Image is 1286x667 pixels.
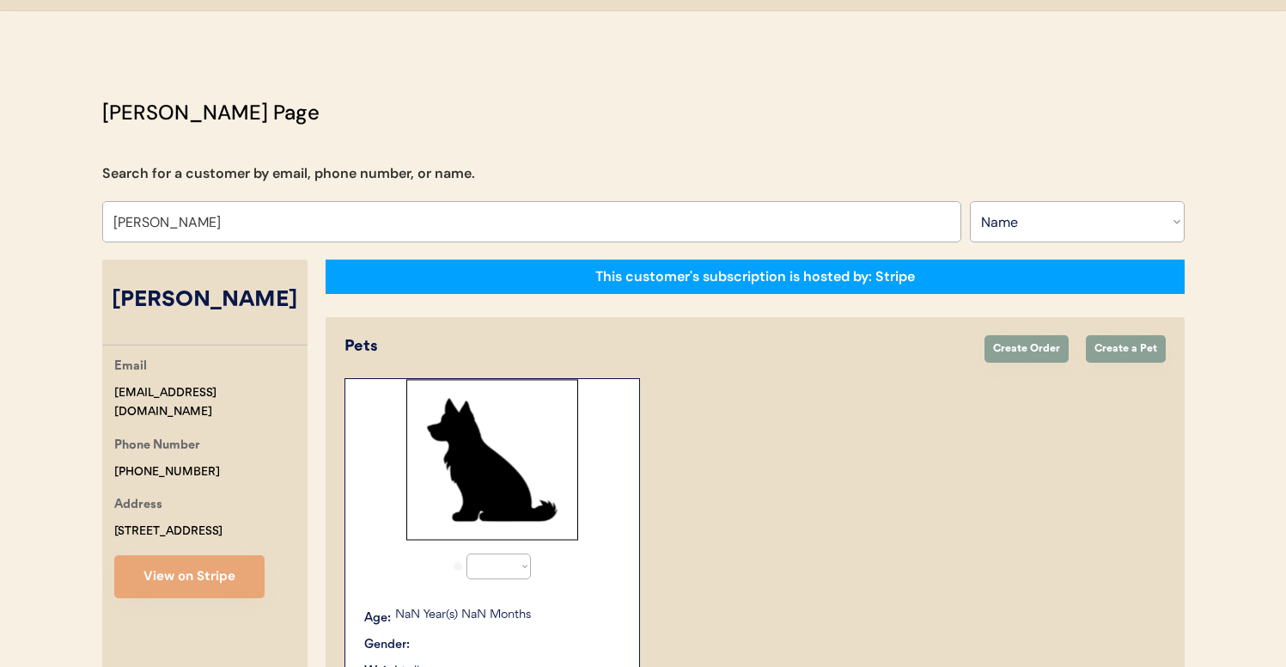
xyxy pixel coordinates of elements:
[364,636,410,654] div: Gender:
[1086,335,1166,363] button: Create a Pet
[102,201,961,242] input: Search by name
[114,522,222,542] div: [STREET_ADDRESS]
[102,97,320,128] div: [PERSON_NAME] Page
[406,379,578,541] img: Rectangle%2029.svg
[114,436,200,457] div: Phone Number
[102,163,475,184] div: Search for a customer by email, phone number, or name.
[114,383,308,423] div: [EMAIL_ADDRESS][DOMAIN_NAME]
[114,357,147,378] div: Email
[984,335,1069,363] button: Create Order
[364,609,391,627] div: Age:
[344,335,967,358] div: Pets
[595,267,915,286] div: This customer's subscription is hosted by: Stripe
[102,285,308,317] div: [PERSON_NAME]
[395,609,622,621] p: NaN Year(s) NaN Months
[114,462,220,482] div: [PHONE_NUMBER]
[114,495,162,517] div: Address
[114,555,265,598] button: View on Stripe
